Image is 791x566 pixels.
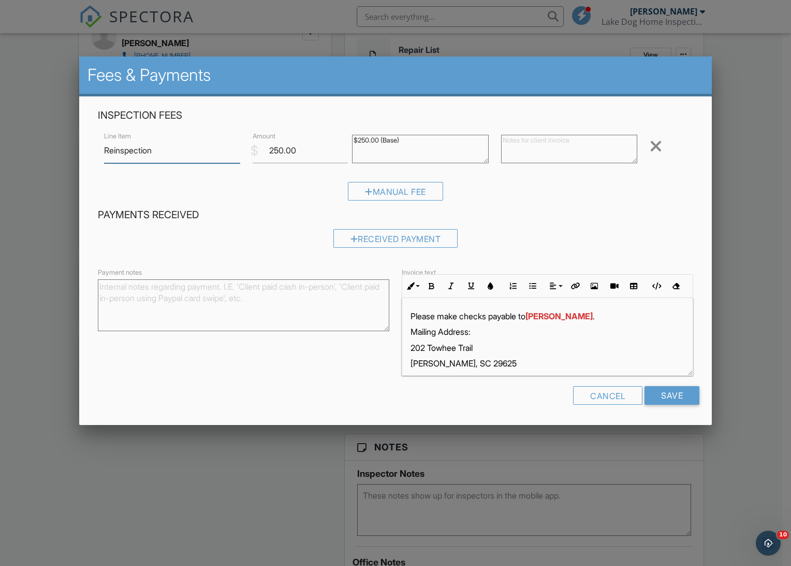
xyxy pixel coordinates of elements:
input: Save [644,386,699,405]
button: Insert Table [624,276,643,296]
a: Received Payment [333,236,458,247]
button: Ordered List [503,276,523,296]
label: Amount [253,132,275,141]
button: Code View [646,276,666,296]
h4: Inspection Fees [98,109,693,122]
button: Underline (Ctrl+U) [461,276,481,296]
h2: Fees & Payments [87,65,704,86]
p: [PERSON_NAME], SC 29625 [411,358,684,369]
h4: Payments Received [98,208,693,222]
div: $ [251,142,258,160]
span: [PERSON_NAME] [525,311,593,321]
button: Align [545,276,565,296]
button: Colors [481,276,501,296]
button: Bold (Ctrl+B) [422,276,442,296]
p: Please make checks payable to . [411,310,684,322]
span: 10 [777,531,789,539]
iframe: Intercom live chat [756,531,781,556]
button: Italic (Ctrl+I) [442,276,461,296]
div: Manual Fee [348,182,443,201]
div: Received Payment [333,229,458,248]
button: Insert Link (Ctrl+K) [565,276,584,296]
p: Mailing Address: [411,326,684,337]
label: Invoice text [402,268,436,277]
button: Clear Formatting [666,276,685,296]
a: Manual Fee [348,189,443,199]
button: Inline Style [402,276,422,296]
textarea: $250.00 (Base) [352,135,489,163]
label: Line Item [104,132,131,141]
label: Payment notes [98,268,142,277]
button: Unordered List [523,276,543,296]
p: 202 Towhee Trail [411,342,684,353]
div: Cancel [573,386,642,405]
button: Insert Image (Ctrl+P) [584,276,604,296]
button: Insert Video [604,276,624,296]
